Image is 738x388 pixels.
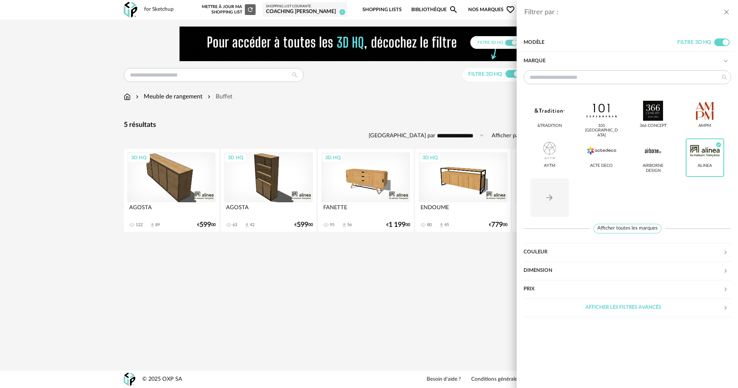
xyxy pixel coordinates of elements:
[524,261,723,280] div: Dimension
[524,70,731,243] div: Marque
[544,163,555,168] div: AYTM
[524,298,723,317] div: Afficher les filtres avancés
[677,40,711,45] span: Filtre 3D HQ
[524,8,723,17] div: Filtrer par :
[537,123,562,128] div: &tradition
[593,224,662,233] span: Afficher toutes les marques
[524,262,731,280] div: Dimension
[524,243,731,262] div: Couleur
[590,163,613,168] div: Acte DECO
[530,178,569,217] button: Arrow Right icon
[524,52,731,70] div: Marque
[723,8,730,18] button: close drawer
[524,280,731,299] div: Prix
[716,143,721,147] span: Check Circle icon
[640,123,667,128] div: 366 Concept
[524,33,677,52] div: Modèle
[524,280,723,298] div: Prix
[524,299,731,317] div: Afficher les filtres avancés
[545,195,554,200] span: Arrow Right icon
[637,163,670,173] div: Airborne Design
[698,163,712,168] div: Alinea
[524,243,723,261] div: Couleur
[585,123,618,138] div: 101 [GEOGRAPHIC_DATA]
[698,123,711,128] div: AMPM
[524,52,723,70] div: Marque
